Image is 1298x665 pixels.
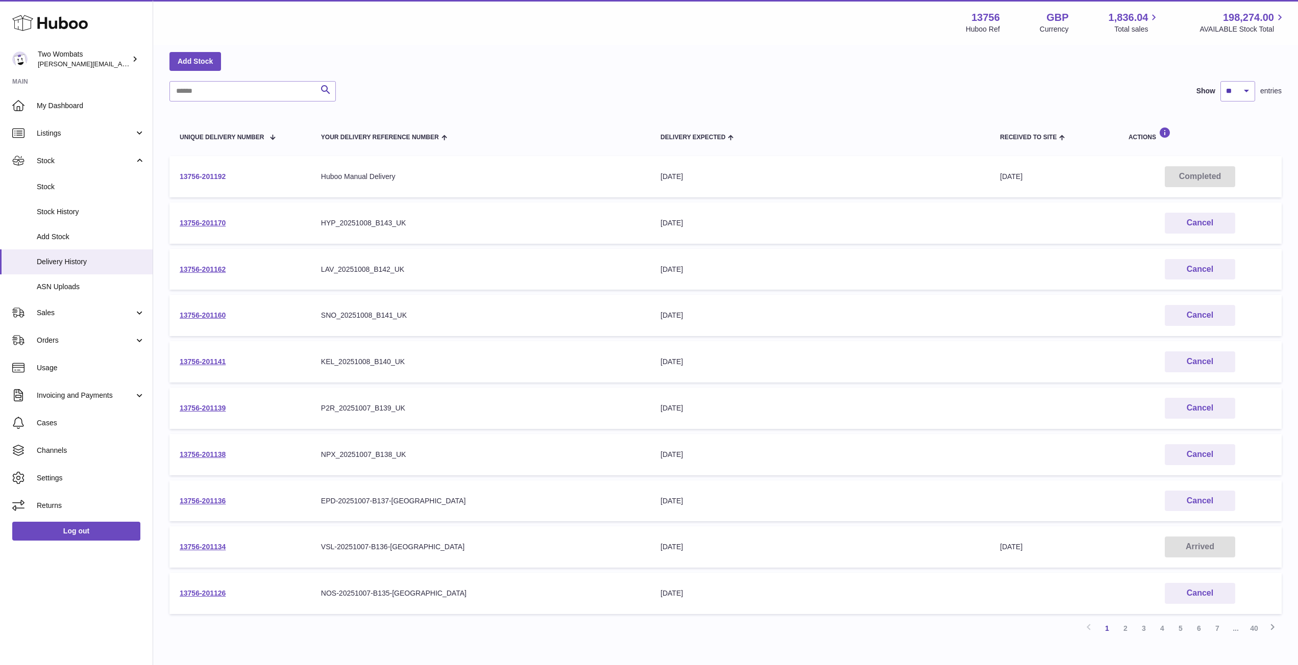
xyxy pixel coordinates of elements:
div: Two Wombats [38,49,130,69]
span: Listings [37,129,134,138]
div: Actions [1129,127,1271,141]
span: 1,836.04 [1109,11,1148,24]
a: 13756-201192 [180,172,226,181]
span: Sales [37,308,134,318]
span: AVAILABLE Stock Total [1199,24,1286,34]
a: 13756-201134 [180,543,226,551]
a: 1,836.04 Total sales [1109,11,1160,34]
span: entries [1260,86,1282,96]
a: 198,274.00 AVAILABLE Stock Total [1199,11,1286,34]
a: Log out [12,522,140,540]
a: 5 [1171,619,1190,637]
div: [DATE] [660,496,979,506]
span: Your Delivery Reference Number [321,134,439,141]
div: [DATE] [660,218,979,228]
button: Cancel [1165,305,1235,326]
span: ... [1227,619,1245,637]
a: 6 [1190,619,1208,637]
span: My Dashboard [37,101,145,111]
span: Channels [37,446,145,455]
button: Cancel [1165,491,1235,511]
label: Show [1196,86,1215,96]
span: Received to Site [1000,134,1057,141]
div: EPD-20251007-B137-[GEOGRAPHIC_DATA] [321,496,640,506]
span: ASN Uploads [37,282,145,292]
div: [DATE] [660,357,979,367]
span: Add Stock [37,232,145,242]
a: 40 [1245,619,1263,637]
div: [DATE] [660,311,979,320]
span: Cases [37,418,145,428]
div: [DATE] [660,589,979,598]
button: Cancel [1165,583,1235,604]
button: Cancel [1165,351,1235,372]
div: VSL-20251007-B136-[GEOGRAPHIC_DATA] [321,542,640,552]
div: [DATE] [660,265,979,274]
span: Delivery History [37,257,145,267]
span: Orders [37,336,134,345]
div: HYP_20251008_B143_UK [321,218,640,228]
a: 13756-201170 [180,219,226,227]
div: [DATE] [660,172,979,182]
span: Stock [37,182,145,192]
span: Delivery Expected [660,134,725,141]
span: [PERSON_NAME][EMAIL_ADDRESS][PERSON_NAME][DOMAIN_NAME] [38,60,259,68]
a: 13756-201141 [180,357,226,366]
button: Cancel [1165,259,1235,280]
div: LAV_20251008_B142_UK [321,265,640,274]
span: Returns [37,501,145,510]
a: 13756-201136 [180,497,226,505]
span: [DATE] [1000,172,1022,181]
a: 7 [1208,619,1227,637]
img: philip.carroll@twowombats.com [12,52,28,67]
span: Unique Delivery Number [180,134,264,141]
div: [DATE] [660,403,979,413]
a: Add Stock [169,52,221,70]
a: 13756-201139 [180,404,226,412]
div: SNO_20251008_B141_UK [321,311,640,320]
div: NPX_20251007_B138_UK [321,450,640,459]
span: Total sales [1114,24,1160,34]
a: 13756-201138 [180,450,226,458]
strong: 13756 [971,11,1000,24]
a: 2 [1116,619,1135,637]
div: KEL_20251008_B140_UK [321,357,640,367]
div: [DATE] [660,450,979,459]
div: Currency [1040,24,1069,34]
button: Cancel [1165,398,1235,419]
button: Cancel [1165,444,1235,465]
button: Cancel [1165,213,1235,234]
div: NOS-20251007-B135-[GEOGRAPHIC_DATA] [321,589,640,598]
a: 13756-201160 [180,311,226,319]
span: Stock History [37,207,145,217]
span: Invoicing and Payments [37,391,134,400]
span: Settings [37,473,145,483]
a: 3 [1135,619,1153,637]
span: Usage [37,363,145,373]
span: 198,274.00 [1223,11,1274,24]
div: Huboo Manual Delivery [321,172,640,182]
span: Stock [37,156,134,166]
a: 4 [1153,619,1171,637]
div: [DATE] [660,542,979,552]
span: [DATE] [1000,543,1022,551]
a: 13756-201126 [180,589,226,597]
div: Huboo Ref [966,24,1000,34]
strong: GBP [1046,11,1068,24]
div: P2R_20251007_B139_UK [321,403,640,413]
a: 13756-201162 [180,265,226,273]
a: 1 [1098,619,1116,637]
